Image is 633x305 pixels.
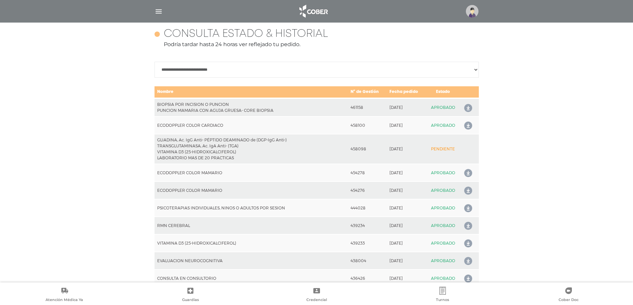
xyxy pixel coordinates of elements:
[426,164,460,182] td: APROBADO
[426,199,460,217] td: APROBADO
[387,116,426,134] td: [DATE]
[387,199,426,217] td: [DATE]
[426,269,460,287] td: APROBADO
[387,252,426,269] td: [DATE]
[466,5,478,18] img: profile-placeholder.svg
[348,116,387,134] td: 458100
[306,297,327,303] span: Credencial
[387,217,426,234] td: [DATE]
[348,234,387,252] td: 439233
[155,86,348,98] td: Nombre
[182,297,199,303] span: Guardias
[127,287,253,304] a: Guardias
[348,164,387,182] td: 454278
[426,234,460,252] td: APROBADO
[387,86,426,98] td: Fecha pedido
[506,287,632,304] a: Cober Doc
[155,40,479,48] p: Podría tardar hasta 24 horas ver reflejado tu pedido.
[426,217,460,234] td: APROBADO
[155,269,348,287] td: CONSULTA EN CONSULTORIO
[387,164,426,182] td: [DATE]
[348,199,387,217] td: 444028
[379,287,505,304] a: Turnos
[155,217,348,234] td: RMN CEREBRAL
[46,297,83,303] span: Atención Médica Ya
[348,269,387,287] td: 436426
[155,234,348,252] td: VITAMINA D3 (25-HIDROXICALCIFEROL)
[426,134,460,164] td: PENDIENTE
[1,287,127,304] a: Atención Médica Ya
[436,297,449,303] span: Turnos
[155,182,348,199] td: ECODOPPLER COLOR MAMARIO
[155,199,348,217] td: PSICOTERAPIAS INDIVIDUALES, NINOS O ADULTOS POR SESION
[348,217,387,234] td: 439234
[559,297,579,303] span: Cober Doc
[348,182,387,199] td: 454276
[387,269,426,287] td: [DATE]
[426,98,460,116] td: APROBADO
[254,287,379,304] a: Credencial
[426,182,460,199] td: APROBADO
[426,86,460,98] td: Estado
[348,134,387,164] td: 458098
[387,182,426,199] td: [DATE]
[164,28,328,40] h4: Consulta estado & historial
[426,116,460,134] td: APROBADO
[155,164,348,182] td: ECODOPPLER COLOR MAMARIO
[155,7,163,16] img: Cober_menu-lines-white.svg
[387,98,426,116] td: [DATE]
[387,134,426,164] td: [DATE]
[155,116,348,134] td: ECODOPPLER COLOR CARDIACO
[426,252,460,269] td: APROBADO
[155,98,348,116] td: BIOPSIA POR INCISION O PUNCION PUNCION MAMARIA CON AGUJA GRUESA- CORE BIOPSIA
[155,252,348,269] td: EVALUACION NEUROCOGNITIVA
[387,234,426,252] td: [DATE]
[348,252,387,269] td: 438004
[348,98,387,116] td: 461158
[348,86,387,98] td: N° de Gestión
[296,3,331,19] img: logo_cober_home-white.png
[155,134,348,164] td: GLIADINA, Ac. IgG Anti- PÉPTIDO DEAMINADO de (DGP-IgG Anti-) TRANSGLUTAMINASA, Ac. IgA Anti- (TGA...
